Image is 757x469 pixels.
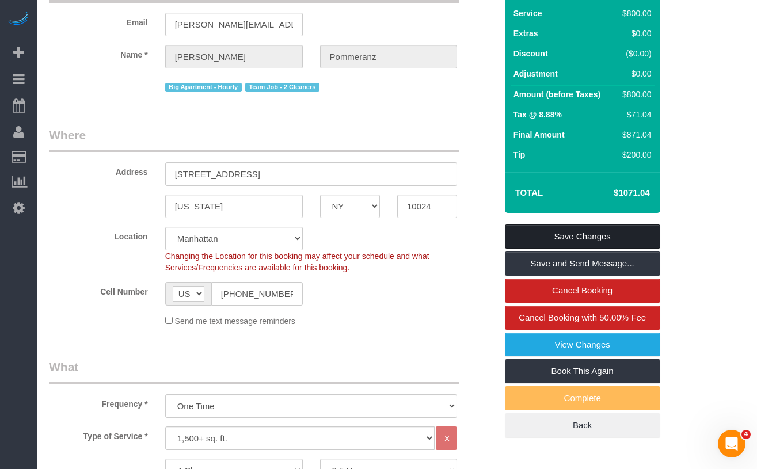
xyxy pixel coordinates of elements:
[618,109,651,120] div: $71.04
[618,149,651,161] div: $200.00
[40,282,157,298] label: Cell Number
[505,413,660,437] a: Back
[513,7,542,19] label: Service
[513,129,565,140] label: Final Amount
[505,279,660,303] a: Cancel Booking
[505,224,660,249] a: Save Changes
[618,7,651,19] div: $800.00
[175,317,295,326] span: Send me text message reminders
[618,28,651,39] div: $0.00
[513,28,538,39] label: Extras
[505,333,660,357] a: View Changes
[397,195,457,218] input: Zip Code
[513,68,558,79] label: Adjustment
[741,430,751,439] span: 4
[165,45,303,68] input: First Name
[580,188,649,198] h4: $1071.04
[513,48,548,59] label: Discount
[211,282,303,306] input: Cell Number
[40,426,157,442] label: Type of Service *
[165,13,303,36] input: Email
[49,127,459,152] legend: Where
[618,48,651,59] div: ($0.00)
[40,162,157,178] label: Address
[165,195,303,218] input: City
[618,68,651,79] div: $0.00
[40,227,157,242] label: Location
[513,89,600,100] label: Amount (before Taxes)
[618,129,651,140] div: $871.04
[505,251,660,276] a: Save and Send Message...
[505,306,660,330] a: Cancel Booking with 50.00% Fee
[40,45,157,60] label: Name *
[165,83,242,92] span: Big Apartment - Hourly
[49,359,459,384] legend: What
[40,394,157,410] label: Frequency *
[165,251,429,272] span: Changing the Location for this booking may affect your schedule and what Services/Frequencies are...
[245,83,319,92] span: Team Job - 2 Cleaners
[40,13,157,28] label: Email
[7,12,30,28] img: Automaid Logo
[718,430,745,457] iframe: Intercom live chat
[618,89,651,100] div: $800.00
[320,45,458,68] input: Last Name
[513,109,562,120] label: Tax @ 8.88%
[515,188,543,197] strong: Total
[513,149,526,161] label: Tip
[505,359,660,383] a: Book This Again
[519,312,646,322] span: Cancel Booking with 50.00% Fee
